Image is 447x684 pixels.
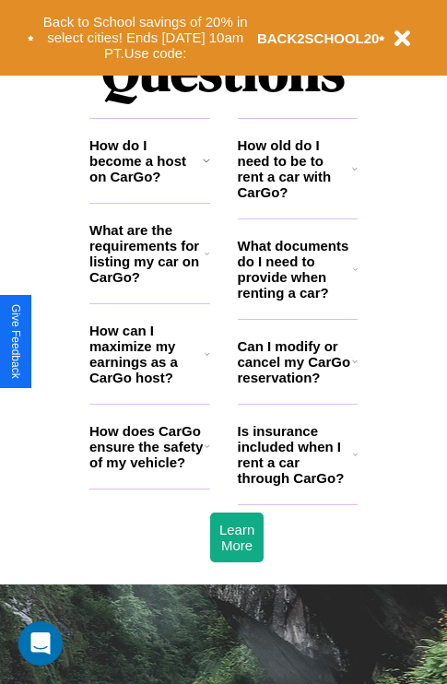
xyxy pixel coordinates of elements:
h3: How can I maximize my earnings as a CarGo host? [89,323,205,385]
button: Back to School savings of 20% in select cities! Ends [DATE] 10am PT.Use code: [34,9,257,66]
h3: What are the requirements for listing my car on CarGo? [89,222,205,285]
b: BACK2SCHOOL20 [257,30,380,46]
h3: What documents do I need to provide when renting a car? [238,238,354,301]
div: Open Intercom Messenger [18,621,63,666]
h3: How do I become a host on CarGo? [89,137,203,184]
h3: How old do I need to be to rent a car with CarGo? [238,137,353,200]
h3: How does CarGo ensure the safety of my vehicle? [89,423,205,470]
h3: Is insurance included when I rent a car through CarGo? [238,423,353,486]
h3: Can I modify or cancel my CarGo reservation? [238,338,352,385]
div: Give Feedback [9,304,22,379]
button: Learn More [210,513,264,562]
